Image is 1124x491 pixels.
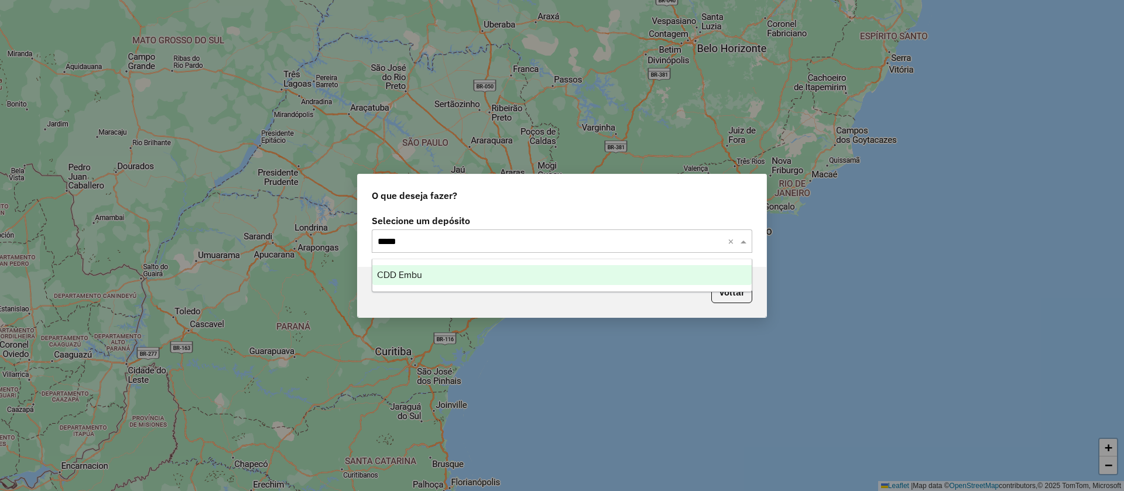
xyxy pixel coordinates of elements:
[372,259,752,292] ng-dropdown-panel: Options list
[711,281,752,303] button: Voltar
[372,214,752,228] label: Selecione um depósito
[377,270,422,280] span: CDD Embu
[728,234,738,248] span: Clear all
[372,188,457,202] span: O que deseja fazer?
